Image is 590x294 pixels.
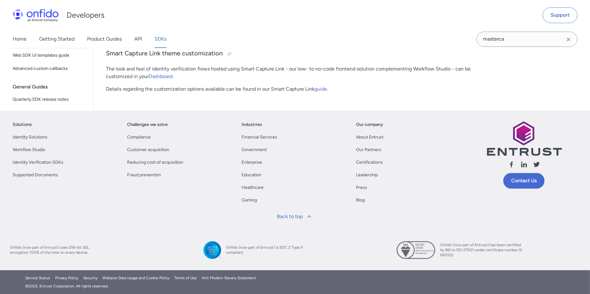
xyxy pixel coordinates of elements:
[242,171,261,179] a: Education
[508,161,515,168] svg: Follow us facebook
[13,171,58,179] a: Supported Documents
[174,275,197,281] a: Terms of Use
[127,146,169,154] a: Customer acquisition
[13,80,91,93] div: General Guides
[134,30,142,48] a: API
[543,7,577,23] a: Support
[10,245,92,255] span: Onfido (now part of Entrust) uses 256-bit SSL encryption 100% of the time on every device.
[13,159,63,166] a: Identity Verification SDKs
[356,159,383,166] a: Certifications
[508,161,515,170] a: Follow us facebook
[356,196,365,204] a: Blog
[87,30,122,48] a: Product Guides
[106,85,483,93] p: Details regarding the customization options available can be found in our Smart Capture Link .
[10,49,88,61] a: Web SDK UI templates guide
[273,209,317,224] a: Back to top
[565,36,572,43] svg: Clear search field button
[10,93,88,105] a: Quarterly SDK release notes
[520,161,528,168] svg: Follow us linkedin
[25,283,565,289] div: © 2025 . Entrust Corporation. All rights reserved.
[356,184,367,191] a: Press
[242,133,277,141] a: Financial Services
[39,30,74,48] a: Getting Started
[13,30,26,48] a: Home
[10,62,88,75] a: Advanced custom callbacks
[242,146,267,154] a: Government
[10,106,88,119] a: SDK versioning policy
[242,159,262,166] a: Enterprise
[242,196,257,204] a: Gaming
[13,121,32,128] a: Solutions
[106,65,483,80] p: The look and feel of identity verification flows hosted using Smart Capture Link - our low- to no...
[533,161,540,168] svg: Follow us X (Twitter)
[486,121,562,156] img: Entrust logo
[155,30,166,48] a: SDKs
[83,275,97,281] a: Security
[25,275,50,281] a: Service Status
[356,121,383,128] a: Our company
[397,241,435,259] img: ISO 27001 certified
[13,9,59,21] img: Onfido Logo
[127,159,183,166] a: Reducing cost of acquisition
[67,10,104,20] h1: Developers
[202,275,256,281] a: Anti Modern Slavery Statement
[127,171,161,179] a: Fraud prevention
[242,184,264,191] a: Healthcare
[127,133,151,141] a: Compliance
[13,95,85,103] span: Quarterly SDK release notes
[127,121,168,128] a: Challenges we solve
[13,109,85,116] span: SDK versioning policy
[203,241,221,259] img: SOC 2 Type II compliant
[314,86,327,92] a: guide
[55,275,78,281] a: Privacy Policy
[520,161,528,170] a: Follow us linkedin
[440,242,522,257] span: Onfido (now part of Entrust) has been certified by BSI to ISO 27001 under certificate number IS 6...
[106,49,483,59] h3: Smart Capture Link theme customization
[356,133,383,141] a: About Entrust
[149,73,172,79] a: Dashboard
[356,171,378,179] a: Leadership
[102,275,169,281] a: Website Data Usage and Cookie Policy
[356,146,381,154] a: Our Partners
[533,161,540,170] a: Follow us X (Twitter)
[13,133,47,141] a: Identity Solutions
[226,245,308,255] span: Onfido (now part of Entrust) is SOC 2 Type II compliant.
[13,146,45,154] a: Workflow Studio
[13,65,85,72] span: Advanced custom callbacks
[242,121,262,128] a: Industries
[476,31,577,47] input: Onfido search input field
[503,173,545,189] a: Contact Us
[13,51,85,59] span: Web SDK UI templates guide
